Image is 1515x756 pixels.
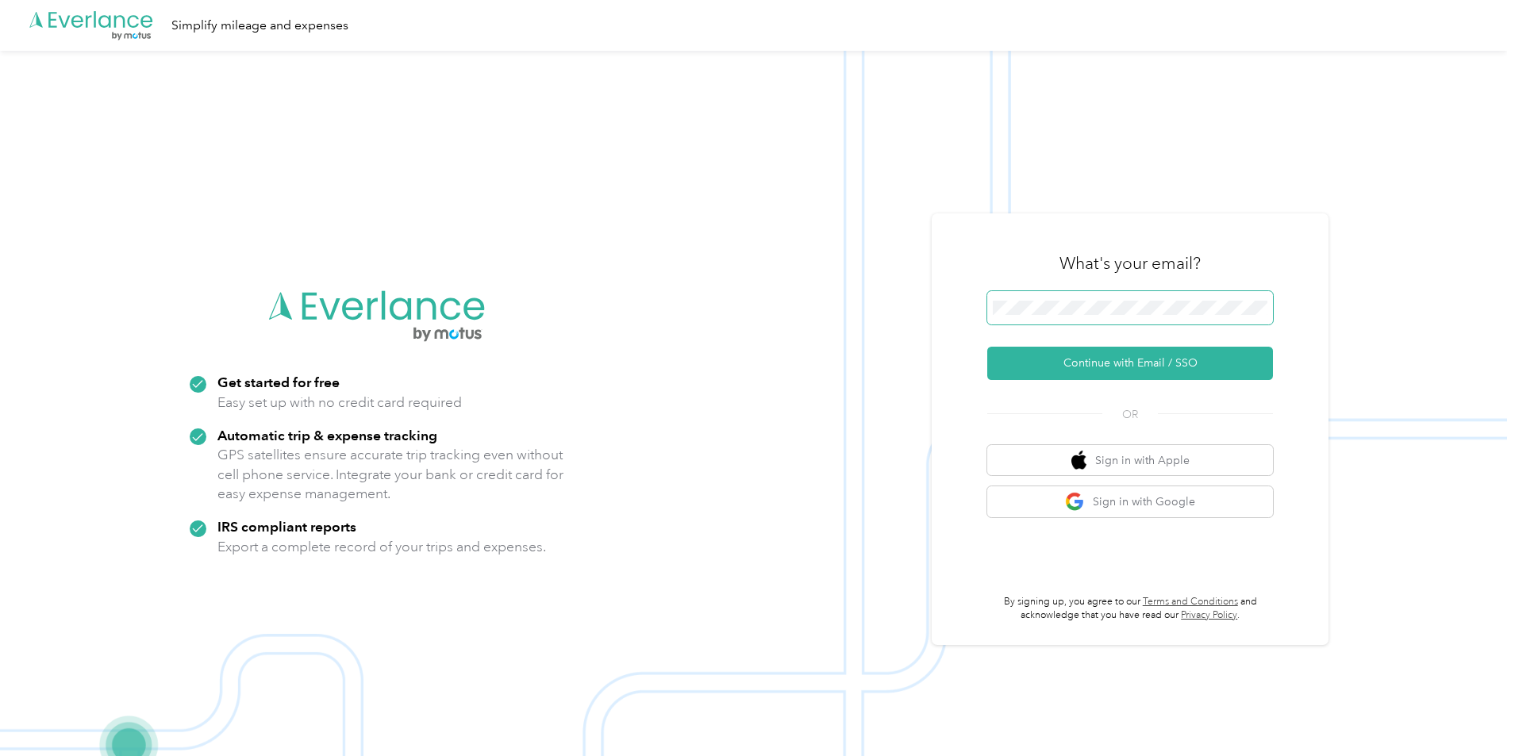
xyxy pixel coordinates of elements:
[1059,252,1201,274] h3: What's your email?
[987,445,1273,476] button: apple logoSign in with Apple
[217,374,340,390] strong: Get started for free
[217,537,546,557] p: Export a complete record of your trips and expenses.
[217,445,564,504] p: GPS satellites ensure accurate trip tracking even without cell phone service. Integrate your bank...
[217,518,356,535] strong: IRS compliant reports
[217,427,437,443] strong: Automatic trip & expense tracking
[1143,596,1238,608] a: Terms and Conditions
[217,393,462,413] p: Easy set up with no credit card required
[987,595,1273,623] p: By signing up, you agree to our and acknowledge that you have read our .
[987,347,1273,380] button: Continue with Email / SSO
[1065,492,1085,512] img: google logo
[1071,451,1087,470] img: apple logo
[1181,609,1237,621] a: Privacy Policy
[1102,406,1158,423] span: OR
[171,16,348,36] div: Simplify mileage and expenses
[987,486,1273,517] button: google logoSign in with Google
